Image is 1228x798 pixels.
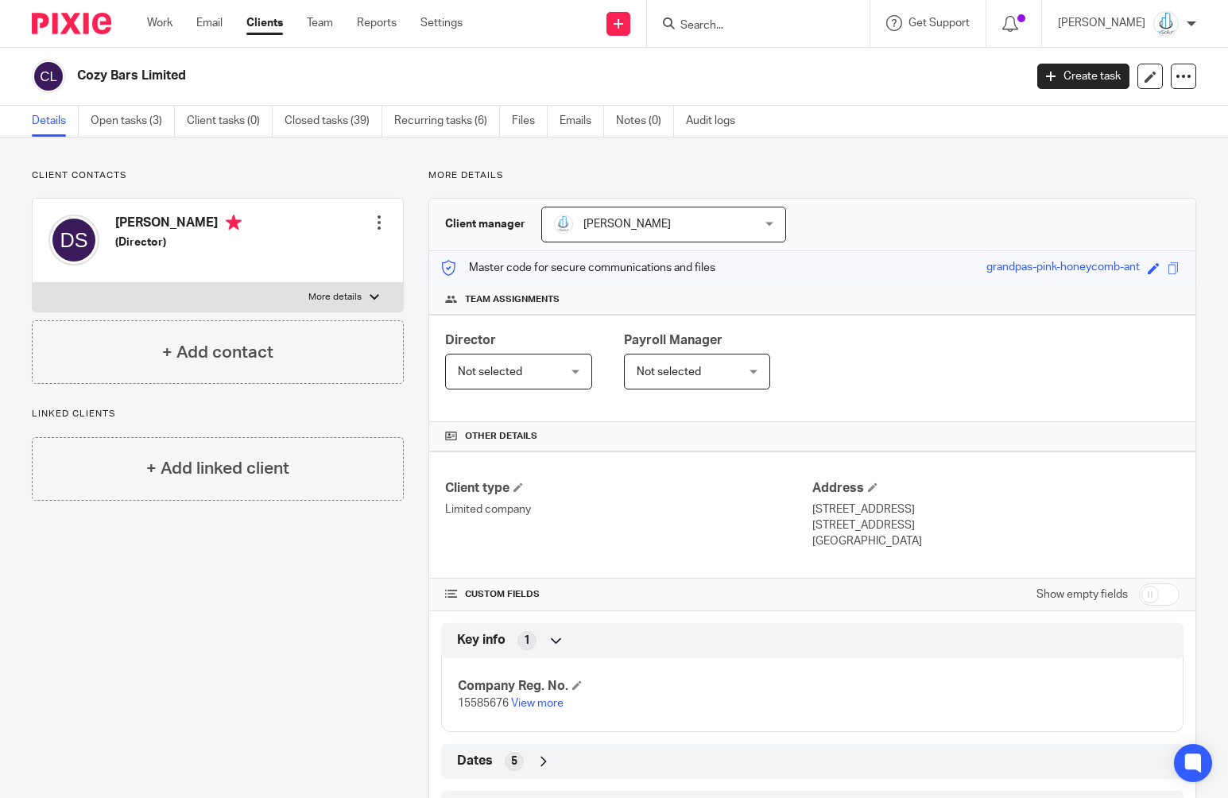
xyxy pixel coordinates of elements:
a: Details [32,106,79,137]
h4: + Add contact [162,340,273,365]
a: Team [307,15,333,31]
a: Settings [420,15,463,31]
img: Logo_PNG.png [1153,11,1179,37]
a: Files [512,106,548,137]
span: Team assignments [465,293,560,306]
h4: Client type [445,480,812,497]
p: More details [308,291,362,304]
a: Audit logs [686,106,747,137]
p: Client contacts [32,169,404,182]
span: Not selected [637,366,701,378]
label: Show empty fields [1036,587,1128,602]
div: grandpas-pink-honeycomb-ant [986,259,1140,277]
h5: (Director) [115,234,242,250]
span: [PERSON_NAME] [583,219,671,230]
p: [PERSON_NAME] [1058,15,1145,31]
a: Open tasks (3) [91,106,175,137]
h2: Cozy Bars Limited [77,68,826,84]
a: Client tasks (0) [187,106,273,137]
a: Recurring tasks (6) [394,106,500,137]
span: 1 [524,633,530,649]
span: 5 [511,753,517,769]
span: Key info [457,632,506,649]
p: [GEOGRAPHIC_DATA] [812,533,1180,549]
a: Email [196,15,223,31]
span: Dates [457,753,493,769]
h4: [PERSON_NAME] [115,215,242,234]
a: Reports [357,15,397,31]
span: 15585676 [458,698,509,709]
a: Clients [246,15,283,31]
span: Payroll Manager [624,334,722,347]
span: Get Support [908,17,970,29]
i: Primary [226,215,242,230]
h4: Address [812,480,1180,497]
img: Logo_PNG.png [554,215,573,234]
img: svg%3E [48,215,99,265]
h4: CUSTOM FIELDS [445,588,812,601]
a: Create task [1037,64,1129,89]
p: [STREET_ADDRESS] [812,517,1180,533]
span: Not selected [458,366,522,378]
p: Limited company [445,502,812,517]
p: [STREET_ADDRESS] [812,502,1180,517]
img: svg%3E [32,60,65,93]
p: More details [428,169,1196,182]
p: Master code for secure communications and files [441,260,715,276]
h4: Company Reg. No. [458,678,812,695]
h4: + Add linked client [146,456,289,481]
span: Director [445,334,496,347]
span: Other details [465,430,537,443]
a: Notes (0) [616,106,674,137]
a: Work [147,15,172,31]
input: Search [679,19,822,33]
h3: Client manager [445,216,525,232]
p: Linked clients [32,408,404,420]
a: Emails [560,106,604,137]
img: Pixie [32,13,111,34]
a: Closed tasks (39) [285,106,382,137]
a: View more [511,698,564,709]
